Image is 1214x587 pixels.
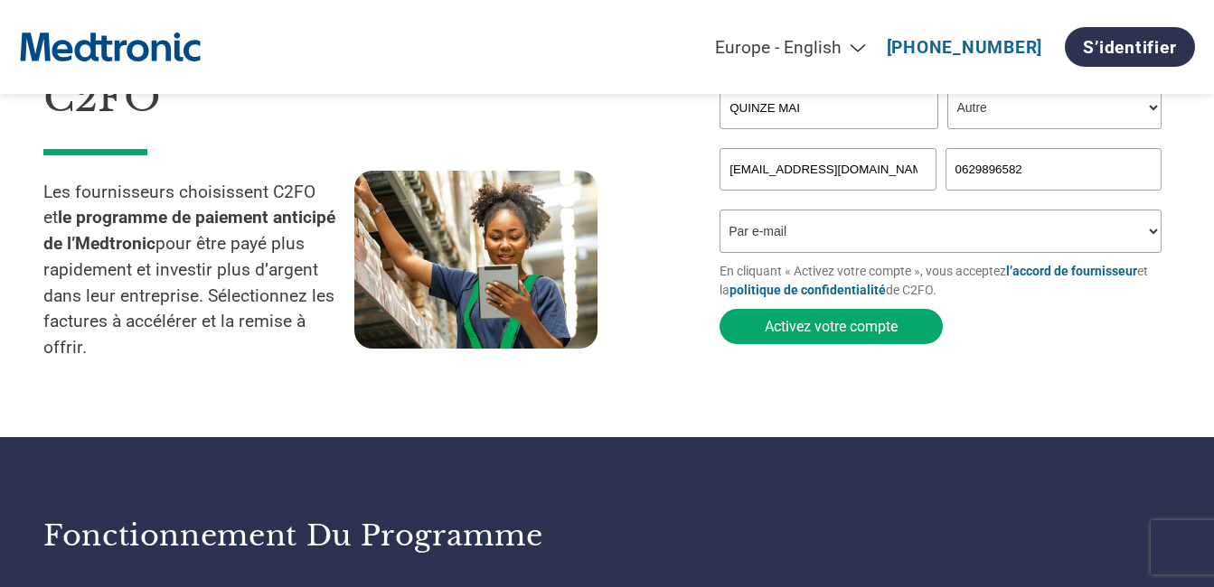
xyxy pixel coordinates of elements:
div: Numéro de téléphone Inavlid [946,192,1162,202]
a: S’identifier [1065,27,1194,67]
img: Travailleur de la chaîne d’approvisionnement [354,171,598,349]
div: Nom de l’entreprise invalide ou nom de l’entreprise trop long [720,131,1162,141]
p: Les fournisseurs choisissent C2FO et pour être payé plus rapidement et investir plus d’argent dan... [43,180,354,362]
a: [PHONE_NUMBER] [887,37,1043,58]
select: Title/Role [947,86,1162,129]
a: l’accord de fournisseur [1006,264,1137,278]
strong: le programme de paiement anticipé de l’Medtronic [43,207,335,254]
input: Téléphone* [946,148,1162,191]
img: Medtronic [20,23,201,72]
a: politique de confidentialité [729,283,886,297]
div: Adresse e-mail Inavlid [720,192,936,202]
p: En cliquant « Activez votre compte », vous acceptez et la de C2FO. [720,262,1171,300]
input: Société* [720,86,938,129]
font: Fonctionnement du programme [43,517,542,554]
button: Activez votre compte [720,309,943,344]
input: Invalid Email format [720,148,936,191]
